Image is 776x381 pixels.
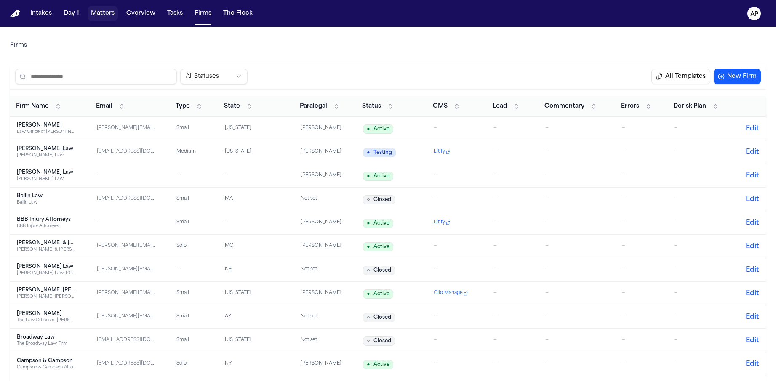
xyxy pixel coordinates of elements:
[434,196,480,203] div: —
[12,100,66,113] button: Firm Name
[746,265,759,275] button: Edit
[493,243,531,250] div: —
[746,218,759,228] button: Edit
[17,334,76,341] div: Broadway Law
[545,313,608,320] div: —
[674,360,729,368] div: —
[434,125,480,132] div: —
[545,196,608,203] div: —
[363,195,395,204] span: Closed
[224,102,240,111] span: State
[363,172,393,181] span: Active
[301,313,343,320] div: Not set
[488,100,524,113] button: Lead
[176,313,211,320] div: Small
[17,341,76,347] div: The Broadway Law Firm
[225,125,287,132] div: [US_STATE]
[17,216,76,223] div: BBB Injury Attorneys
[97,148,156,156] div: [EMAIL_ADDRESS][DOMAIN_NAME]
[673,102,706,111] span: Derisk Plan
[97,290,156,297] div: [PERSON_NAME][EMAIL_ADDRESS][PERSON_NAME][DOMAIN_NAME]
[225,219,287,226] div: —
[225,243,287,250] div: MO
[493,102,507,111] span: Lead
[622,148,661,156] div: —
[434,148,445,156] span: Litify
[545,125,608,132] div: —
[622,125,661,132] div: —
[363,124,393,134] span: Active
[493,148,531,156] div: —
[123,6,159,21] a: Overview
[60,6,83,21] button: Day 1
[493,313,531,320] div: —
[358,100,398,113] button: Status
[367,267,370,274] span: ○
[300,102,327,111] span: Paralegal
[17,317,76,323] div: The Law Offices of [PERSON_NAME], PLLC
[176,337,211,344] div: Small
[97,172,156,179] div: —
[674,148,729,156] div: —
[17,146,76,152] div: [PERSON_NAME] Law
[674,337,729,344] div: —
[545,219,608,226] div: —
[622,360,661,368] div: —
[301,360,343,368] div: [PERSON_NAME]
[220,100,257,113] button: State
[540,100,601,113] button: Commentary
[746,288,759,299] button: Edit
[164,6,186,21] a: Tasks
[176,125,211,132] div: Small
[301,337,343,344] div: Not set
[301,148,343,156] div: [PERSON_NAME]
[225,290,287,297] div: [US_STATE]
[176,360,211,368] div: Solo
[746,194,759,204] button: Edit
[674,313,729,320] div: —
[622,219,661,226] div: —
[674,196,729,203] div: —
[493,172,531,179] div: —
[674,125,729,132] div: —
[493,360,531,368] div: —
[622,313,661,320] div: —
[191,6,215,21] button: Firms
[10,41,27,50] a: Firms
[363,219,393,228] span: Active
[434,219,476,226] a: Litify
[10,10,20,18] img: Finch Logo
[434,290,476,297] a: Clio Manage
[17,199,76,206] div: Ballin Law
[176,102,190,111] span: Type
[225,148,287,156] div: [US_STATE]
[622,290,661,297] div: —
[176,196,211,203] div: Small
[97,337,156,344] div: [EMAIL_ADDRESS][DOMAIN_NAME]
[97,196,156,203] div: [EMAIL_ADDRESS][DOMAIN_NAME]
[433,102,448,111] span: CMS
[434,219,445,226] span: Litify
[176,219,211,226] div: Small
[97,266,156,273] div: [PERSON_NAME][EMAIL_ADDRESS][PERSON_NAME][DOMAIN_NAME]
[88,6,118,21] button: Matters
[176,172,211,179] div: —
[363,360,393,369] span: Active
[17,294,76,300] div: [PERSON_NAME] [PERSON_NAME] Trial Attorneys
[434,148,476,156] a: Litify
[545,148,608,156] div: —
[363,289,393,299] span: Active
[92,100,129,113] button: Email
[301,266,343,273] div: Not set
[225,196,287,203] div: MA
[622,196,661,203] div: —
[622,243,661,250] div: —
[17,193,76,199] div: Ballin Law
[17,240,76,246] div: [PERSON_NAME] & [PERSON_NAME]
[301,290,343,297] div: [PERSON_NAME]
[367,149,370,156] span: ●
[176,148,211,156] div: Medium
[545,266,608,273] div: —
